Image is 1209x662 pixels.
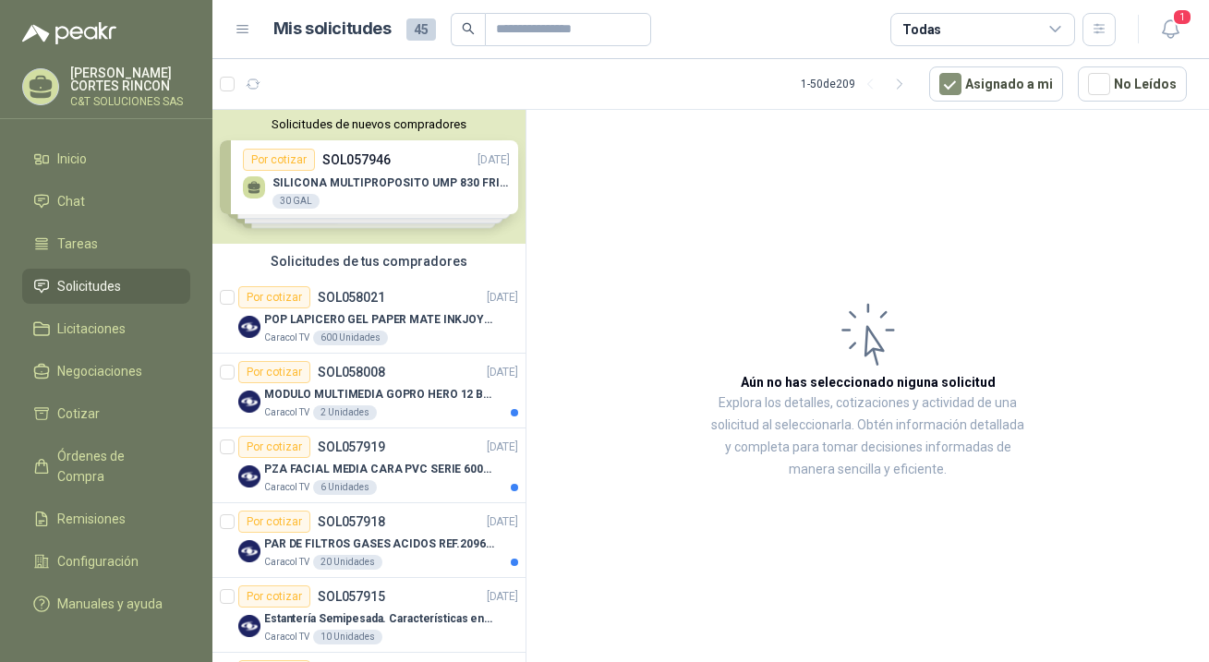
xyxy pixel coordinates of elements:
a: Por cotizarSOL057915[DATE] Company LogoEstantería Semipesada. Características en el adjuntoCaraco... [212,578,526,653]
h1: Mis solicitudes [273,16,392,42]
h3: Aún no has seleccionado niguna solicitud [741,372,996,392]
a: Negociaciones [22,354,190,389]
a: Por cotizarSOL057918[DATE] Company LogoPAR DE FILTROS GASES ACIDOS REF.2096 3MCaracol TV20 Unidades [212,503,526,578]
img: Company Logo [238,465,260,487]
p: SOL057915 [318,590,385,603]
span: Configuración [57,551,139,572]
p: MODULO MULTIMEDIA GOPRO HERO 12 BLACK [264,386,494,403]
p: Caracol TV [264,405,309,420]
div: Todas [902,19,941,40]
a: Manuales y ayuda [22,586,190,621]
a: Solicitudes [22,269,190,304]
div: 20 Unidades [313,555,382,570]
p: [DATE] [487,513,518,531]
a: Chat [22,184,190,219]
a: Por cotizarSOL058008[DATE] Company LogoMODULO MULTIMEDIA GOPRO HERO 12 BLACKCaracol TV2 Unidades [212,354,526,428]
img: Company Logo [238,615,260,637]
p: Caracol TV [264,331,309,345]
img: Company Logo [238,540,260,562]
button: 1 [1154,13,1187,46]
p: SOL057918 [318,515,385,528]
div: Por cotizar [238,361,310,383]
div: 600 Unidades [313,331,388,345]
div: 10 Unidades [313,630,382,644]
span: Cotizar [57,403,100,424]
p: SOL058021 [318,291,385,304]
a: Por cotizarSOL057919[DATE] Company LogoPZA FACIAL MEDIA CARA PVC SERIE 6000 3MCaracol TV6 Unidades [212,428,526,503]
button: Solicitudes de nuevos compradores [220,117,518,131]
p: Caracol TV [264,480,309,495]
p: Caracol TV [264,630,309,644]
a: Licitaciones [22,311,190,346]
p: [DATE] [487,588,518,606]
p: [DATE] [487,289,518,307]
img: Logo peakr [22,22,116,44]
a: Remisiones [22,501,190,536]
p: [PERSON_NAME] CORTES RINCON [70,66,190,92]
div: Por cotizar [238,511,310,533]
span: Remisiones [57,509,126,529]
button: No Leídos [1078,66,1187,102]
a: Inicio [22,141,190,176]
a: Cotizar [22,396,190,431]
div: Por cotizar [238,286,310,308]
span: 45 [406,18,436,41]
a: Por cotizarSOL058021[DATE] Company LogoPOP LAPICERO GEL PAPER MATE INKJOY 0.7 (Revisar el adjunto... [212,279,526,354]
img: Company Logo [238,391,260,413]
span: Chat [57,191,85,211]
span: Tareas [57,234,98,254]
div: 1 - 50 de 209 [801,69,914,99]
span: 1 [1172,8,1192,26]
span: Órdenes de Compra [57,446,173,487]
a: Órdenes de Compra [22,439,190,494]
p: PZA FACIAL MEDIA CARA PVC SERIE 6000 3M [264,461,494,478]
div: Por cotizar [238,436,310,458]
button: Asignado a mi [929,66,1063,102]
p: Caracol TV [264,555,309,570]
p: SOL057919 [318,440,385,453]
img: Company Logo [238,316,260,338]
p: [DATE] [487,364,518,381]
p: PAR DE FILTROS GASES ACIDOS REF.2096 3M [264,536,494,553]
span: Manuales y ayuda [57,594,163,614]
p: SOL058008 [318,366,385,379]
a: Configuración [22,544,190,579]
p: POP LAPICERO GEL PAPER MATE INKJOY 0.7 (Revisar el adjunto) [264,311,494,329]
span: Licitaciones [57,319,126,339]
a: Tareas [22,226,190,261]
p: [DATE] [487,439,518,456]
div: Por cotizar [238,585,310,608]
span: Inicio [57,149,87,169]
span: Solicitudes [57,276,121,296]
div: 2 Unidades [313,405,377,420]
div: Solicitudes de nuevos compradoresPor cotizarSOL057946[DATE] SILICONA MULTIPROPOSITO UMP 830 FRIXO... [212,110,526,244]
div: Solicitudes de tus compradores [212,244,526,279]
p: C&T SOLUCIONES SAS [70,96,190,107]
span: search [462,22,475,35]
p: Estantería Semipesada. Características en el adjunto [264,610,494,628]
p: Explora los detalles, cotizaciones y actividad de una solicitud al seleccionarla. Obtén informaci... [711,392,1024,481]
span: Negociaciones [57,361,142,381]
div: 6 Unidades [313,480,377,495]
